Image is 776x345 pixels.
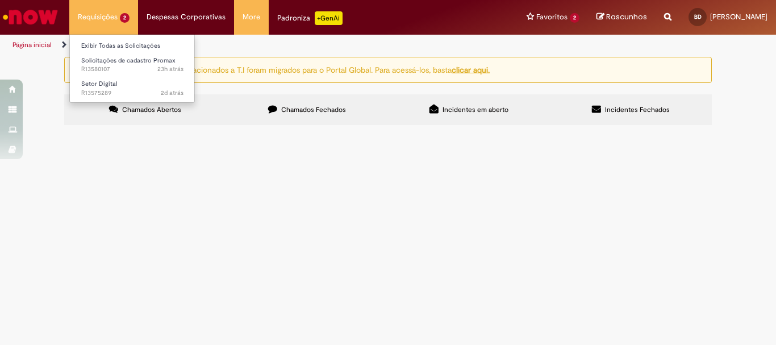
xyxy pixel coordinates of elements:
[70,40,195,52] a: Exibir Todas as Solicitações
[570,13,579,23] span: 2
[157,65,183,73] span: 23h atrás
[605,105,670,114] span: Incidentes Fechados
[606,11,647,22] span: Rascunhos
[120,13,130,23] span: 2
[315,11,343,25] p: +GenAi
[452,64,490,74] a: clicar aqui.
[596,12,647,23] a: Rascunhos
[147,11,226,23] span: Despesas Corporativas
[710,12,767,22] span: [PERSON_NAME]
[78,11,118,23] span: Requisições
[81,56,176,65] span: Solicitações de cadastro Promax
[81,80,117,88] span: Setor Digital
[12,40,52,49] a: Página inicial
[536,11,568,23] span: Favoritos
[70,55,195,76] a: Aberto R13580107 : Solicitações de cadastro Promax
[243,11,260,23] span: More
[86,64,490,74] ng-bind-html: Atenção: alguns chamados relacionados a T.I foram migrados para o Portal Global. Para acessá-los,...
[69,34,195,103] ul: Requisições
[277,11,343,25] div: Padroniza
[81,65,183,74] span: R13580107
[161,89,183,97] span: 2d atrás
[122,105,181,114] span: Chamados Abertos
[81,89,183,98] span: R13575289
[281,105,346,114] span: Chamados Fechados
[161,89,183,97] time: 29/09/2025 09:26:02
[443,105,508,114] span: Incidentes em aberto
[694,13,702,20] span: BD
[70,78,195,99] a: Aberto R13575289 : Setor Digital
[9,35,509,56] ul: Trilhas de página
[1,6,60,28] img: ServiceNow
